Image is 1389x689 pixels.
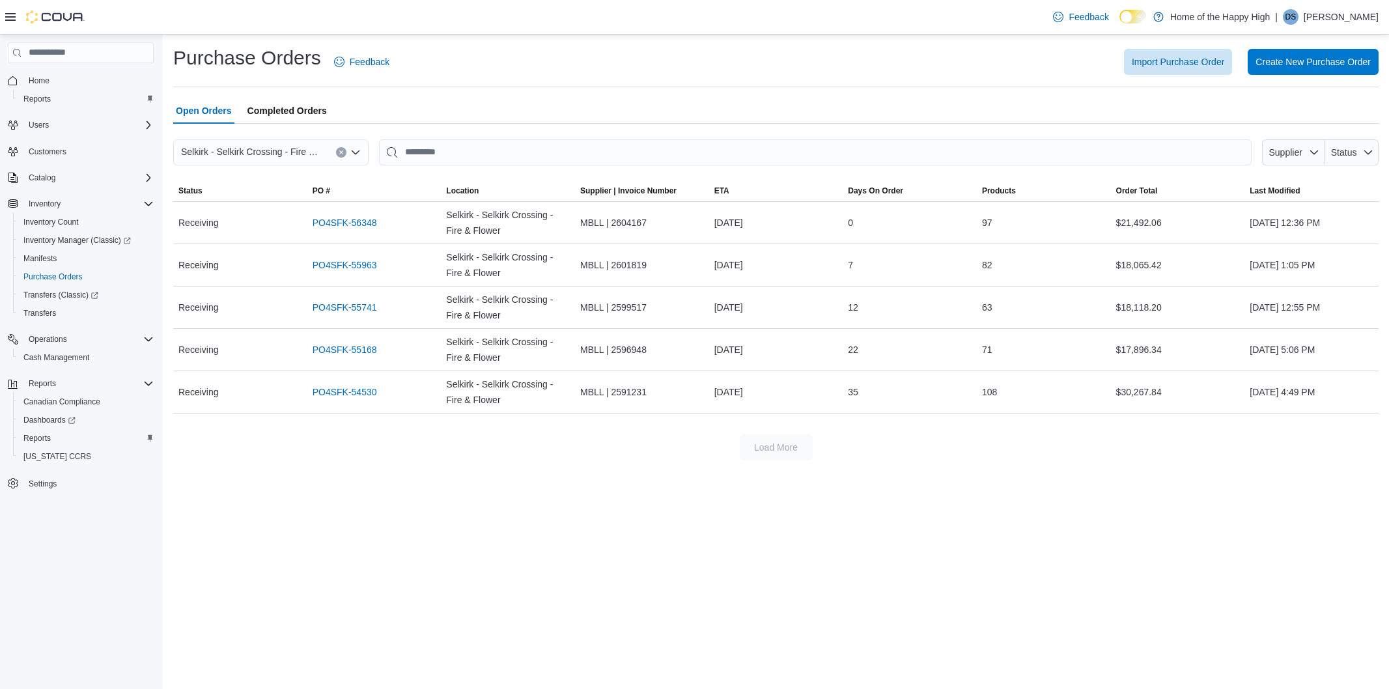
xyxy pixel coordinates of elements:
[29,378,56,389] span: Reports
[23,476,62,492] a: Settings
[13,286,159,304] a: Transfers (Classic)
[1111,252,1245,278] div: $18,065.42
[18,269,88,285] a: Purchase Orders
[1111,210,1245,236] div: $21,492.06
[313,384,377,400] a: PO4SFK-54530
[23,331,72,347] button: Operations
[1244,210,1379,236] div: [DATE] 12:36 PM
[29,173,55,183] span: Catalog
[1132,55,1224,68] span: Import Purchase Order
[23,73,55,89] a: Home
[446,249,570,281] span: Selkirk - Selkirk Crossing - Fire & Flower
[23,235,131,246] span: Inventory Manager (Classic)
[709,252,843,278] div: [DATE]
[446,292,570,323] span: Selkirk - Selkirk Crossing - Fire & Flower
[1170,9,1270,25] p: Home of the Happy High
[13,231,159,249] a: Inventory Manager (Classic)
[23,415,76,425] span: Dashboards
[1069,10,1108,23] span: Feedback
[1116,186,1158,196] span: Order Total
[23,451,91,462] span: [US_STATE] CCRS
[1269,147,1302,158] span: Supplier
[329,49,395,75] a: Feedback
[13,429,159,447] button: Reports
[313,215,377,231] a: PO4SFK-56348
[580,186,677,196] span: Supplier | Invoice Number
[336,147,346,158] button: Clear input
[23,376,61,391] button: Reports
[29,76,49,86] span: Home
[23,170,154,186] span: Catalog
[18,232,154,248] span: Inventory Manager (Classic)
[18,269,154,285] span: Purchase Orders
[350,147,361,158] button: Open list of options
[23,253,57,264] span: Manifests
[575,379,709,405] div: MBLL | 2591231
[178,215,218,231] span: Receiving
[1304,9,1379,25] p: [PERSON_NAME]
[3,330,159,348] button: Operations
[23,290,98,300] span: Transfers (Classic)
[709,294,843,320] div: [DATE]
[29,147,66,157] span: Customers
[575,294,709,320] div: MBLL | 2599517
[18,350,94,365] a: Cash Management
[23,143,154,160] span: Customers
[23,331,154,347] span: Operations
[13,268,159,286] button: Purchase Orders
[13,249,159,268] button: Manifests
[714,186,729,196] span: ETA
[18,251,154,266] span: Manifests
[247,98,327,124] span: Completed Orders
[18,214,154,230] span: Inventory Count
[18,449,96,464] a: [US_STATE] CCRS
[178,384,218,400] span: Receiving
[843,180,977,201] button: Days On Order
[740,434,813,460] button: Load More
[29,479,57,489] span: Settings
[26,10,85,23] img: Cova
[1262,139,1325,165] button: Supplier
[29,334,67,344] span: Operations
[848,257,853,273] span: 7
[13,393,159,411] button: Canadian Compliance
[982,342,992,358] span: 71
[18,305,61,321] a: Transfers
[709,180,843,201] button: ETA
[1244,180,1379,201] button: Last Modified
[848,342,858,358] span: 22
[18,91,154,107] span: Reports
[982,215,992,231] span: 97
[3,71,159,90] button: Home
[178,342,218,358] span: Receiving
[1111,337,1245,363] div: $17,896.34
[313,257,377,273] a: PO4SFK-55963
[1325,139,1379,165] button: Status
[13,447,159,466] button: [US_STATE] CCRS
[18,430,56,446] a: Reports
[1248,49,1379,75] button: Create New Purchase Order
[23,170,61,186] button: Catalog
[1244,337,1379,363] div: [DATE] 5:06 PM
[23,196,66,212] button: Inventory
[18,350,154,365] span: Cash Management
[18,232,136,248] a: Inventory Manager (Classic)
[1244,252,1379,278] div: [DATE] 1:05 PM
[23,272,83,282] span: Purchase Orders
[1244,294,1379,320] div: [DATE] 12:55 PM
[1256,55,1371,68] span: Create New Purchase Order
[575,180,709,201] button: Supplier | Invoice Number
[3,116,159,134] button: Users
[575,252,709,278] div: MBLL | 2601819
[23,117,54,133] button: Users
[575,337,709,363] div: MBLL | 2596948
[29,199,61,209] span: Inventory
[848,215,853,231] span: 0
[313,342,377,358] a: PO4SFK-55168
[23,217,79,227] span: Inventory Count
[18,412,154,428] span: Dashboards
[1119,10,1147,23] input: Dark Mode
[307,180,442,201] button: PO #
[173,180,307,201] button: Status
[18,214,84,230] a: Inventory Count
